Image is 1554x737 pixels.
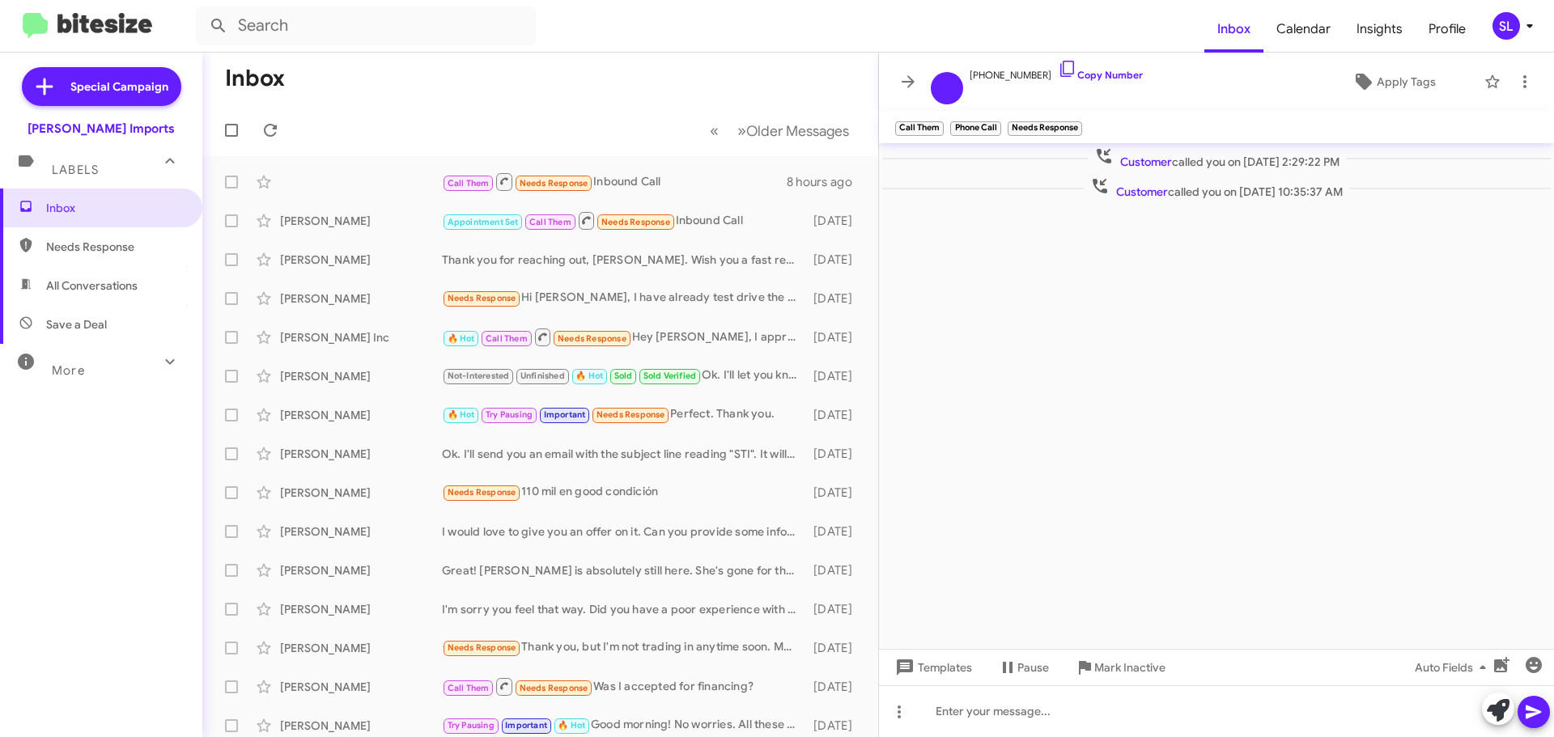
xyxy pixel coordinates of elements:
[280,562,442,578] div: [PERSON_NAME]
[280,329,442,345] div: [PERSON_NAME] Inc
[970,59,1143,83] span: [PHONE_NUMBER]
[280,679,442,695] div: [PERSON_NAME]
[746,122,849,140] span: Older Messages
[442,716,805,735] div: Good morning! No worries. All these different models with different letters/numbers can absolutel...
[280,718,442,734] div: [PERSON_NAME]
[280,601,442,617] div: [PERSON_NAME]
[448,642,516,653] span: Needs Response
[442,210,805,231] div: Inbound Call
[558,720,585,731] span: 🔥 Hot
[601,217,670,227] span: Needs Response
[1008,121,1082,136] small: Needs Response
[52,163,99,177] span: Labels
[442,676,805,697] div: Was I accepted for financing?
[985,653,1062,682] button: Pause
[950,121,1000,136] small: Phone Call
[225,66,285,91] h1: Inbox
[1062,653,1178,682] button: Mark Inactive
[486,409,533,420] span: Try Pausing
[442,523,805,540] div: I would love to give you an offer on it. Can you provide some information on that vehicle for me?...
[558,333,626,344] span: Needs Response
[280,368,442,384] div: [PERSON_NAME]
[700,114,728,147] button: Previous
[879,653,985,682] button: Templates
[1263,6,1344,53] a: Calendar
[1084,176,1349,200] span: called you on [DATE] 10:35:37 AM
[1017,653,1049,682] span: Pause
[529,217,571,227] span: Call Them
[505,720,547,731] span: Important
[895,121,944,136] small: Call Them
[805,485,865,501] div: [DATE]
[448,720,495,731] span: Try Pausing
[1094,653,1165,682] span: Mark Inactive
[643,371,697,381] span: Sold Verified
[22,67,181,106] a: Special Campaign
[442,366,805,385] div: Ok. I'll let you know as soon as I get the responses from our lenders. We'll be in touch!
[486,333,528,344] span: Call Them
[442,638,805,657] div: Thank you, but I'm not trading in anytime soon. My current MB is a 2004 and I love it.
[1344,6,1416,53] a: Insights
[280,213,442,229] div: [PERSON_NAME]
[575,371,603,381] span: 🔥 Hot
[805,290,865,307] div: [DATE]
[1120,155,1172,169] span: Customer
[46,316,107,332] span: Save a Deal
[1058,69,1143,81] a: Copy Number
[442,327,805,347] div: Hey [PERSON_NAME], I appreciate your time and follow up but at $21,000. I am going to pass.
[892,653,972,682] span: Templates
[280,407,442,423] div: [PERSON_NAME]
[280,523,442,540] div: [PERSON_NAME]
[52,363,85,378] span: More
[520,178,588,188] span: Needs Response
[280,446,442,462] div: [PERSON_NAME]
[1492,12,1520,40] div: SL
[1415,653,1492,682] span: Auto Fields
[805,562,865,578] div: [DATE]
[442,405,805,424] div: Perfect. Thank you.
[1088,146,1346,170] span: called you on [DATE] 2:29:22 PM
[805,213,865,229] div: [DATE]
[737,121,746,141] span: »
[196,6,536,45] input: Search
[805,601,865,617] div: [DATE]
[448,293,516,303] span: Needs Response
[448,683,490,693] span: Call Them
[805,446,865,462] div: [DATE]
[1479,12,1536,40] button: SL
[46,200,184,216] span: Inbox
[805,523,865,540] div: [DATE]
[448,487,516,498] span: Needs Response
[280,252,442,268] div: [PERSON_NAME]
[614,371,633,381] span: Sold
[280,290,442,307] div: [PERSON_NAME]
[442,289,805,307] div: Hi [PERSON_NAME], I have already test drive the car but nobody gave me the call for final papers ...
[1310,67,1476,96] button: Apply Tags
[805,368,865,384] div: [DATE]
[280,485,442,501] div: [PERSON_NAME]
[46,277,138,294] span: All Conversations
[280,640,442,656] div: [PERSON_NAME]
[710,121,719,141] span: «
[787,174,865,190] div: 8 hours ago
[1416,6,1479,53] a: Profile
[70,78,168,95] span: Special Campaign
[442,252,805,268] div: Thank you for reaching out, [PERSON_NAME]. Wish you a fast recovery and we will talk soon.
[442,172,787,192] div: Inbound Call
[805,407,865,423] div: [DATE]
[1204,6,1263,53] a: Inbox
[597,409,665,420] span: Needs Response
[805,679,865,695] div: [DATE]
[1377,67,1436,96] span: Apply Tags
[448,178,490,188] span: Call Them
[442,446,805,462] div: Ok. I'll send you an email with the subject line reading "STI". It will have a form attached that...
[1402,653,1505,682] button: Auto Fields
[448,333,475,344] span: 🔥 Hot
[442,483,805,502] div: 110 mil en good condición
[728,114,859,147] button: Next
[701,114,859,147] nav: Page navigation example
